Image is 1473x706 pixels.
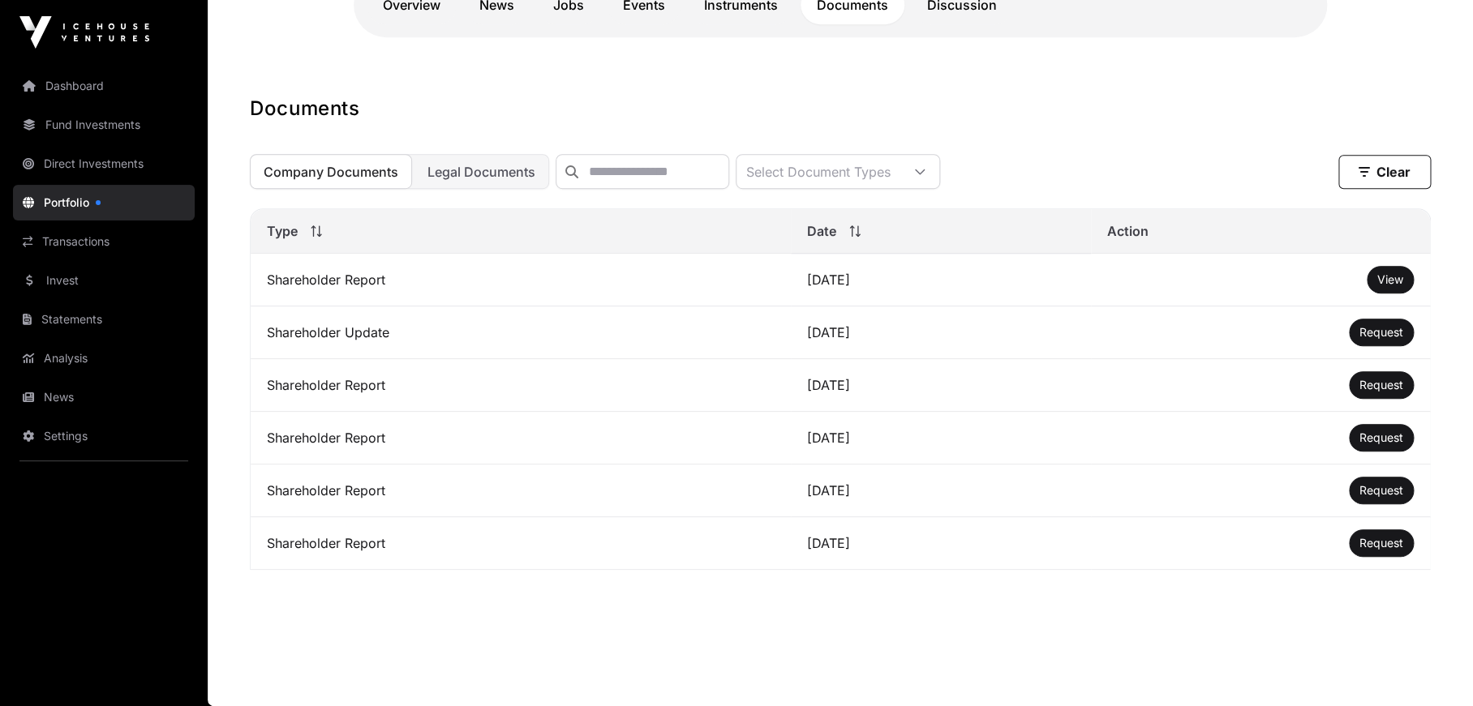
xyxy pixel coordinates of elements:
[264,164,398,180] span: Company Documents
[791,306,1091,359] td: [DATE]
[1359,377,1403,393] a: Request
[427,164,535,180] span: Legal Documents
[19,16,149,49] img: Icehouse Ventures Logo
[791,412,1091,464] td: [DATE]
[13,263,195,298] a: Invest
[13,107,195,143] a: Fund Investments
[251,254,791,306] td: Shareholder Report
[13,379,195,415] a: News
[13,146,195,182] a: Direct Investments
[1349,477,1414,504] button: Request
[791,464,1091,517] td: [DATE]
[1359,535,1403,551] a: Request
[250,96,1431,122] h1: Documents
[1359,483,1403,497] span: Request
[250,154,412,189] button: Company Documents
[1377,272,1403,288] a: View
[1359,378,1403,392] span: Request
[13,418,195,454] a: Settings
[1377,272,1403,286] span: View
[1349,529,1414,557] button: Request
[13,68,195,104] a: Dashboard
[414,154,549,189] button: Legal Documents
[1392,628,1473,706] iframe: Chat Widget
[13,340,195,376] a: Analysis
[1359,430,1403,444] span: Request
[13,302,195,337] a: Statements
[1359,536,1403,550] span: Request
[13,224,195,259] a: Transactions
[736,155,900,188] div: Select Document Types
[791,254,1091,306] td: [DATE]
[1338,155,1431,189] button: Clear
[1107,221,1149,241] span: Action
[1349,319,1414,346] button: Request
[267,221,298,241] span: Type
[791,359,1091,412] td: [DATE]
[1359,325,1403,339] span: Request
[791,517,1091,570] td: [DATE]
[1359,324,1403,340] a: Request
[807,221,836,241] span: Date
[251,464,791,517] td: Shareholder Report
[251,412,791,464] td: Shareholder Report
[1359,482,1403,498] a: Request
[251,306,791,359] td: Shareholder Update
[1349,371,1414,399] button: Request
[251,359,791,412] td: Shareholder Report
[13,185,195,220] a: Portfolio
[1349,424,1414,451] button: Request
[1367,266,1414,293] button: View
[251,517,791,570] td: Shareholder Report
[1359,430,1403,446] a: Request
